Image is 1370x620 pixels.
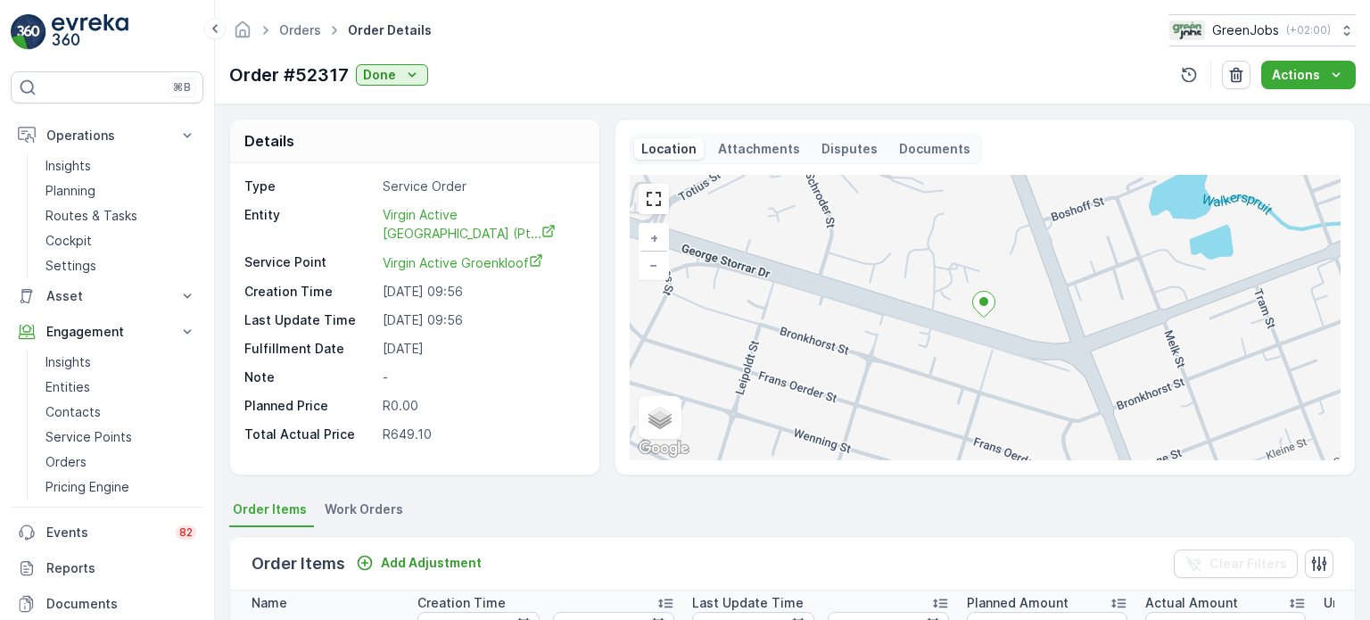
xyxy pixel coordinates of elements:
p: - [383,368,580,386]
p: Operations [46,127,168,145]
p: Note [244,368,376,386]
span: Work Orders [325,500,403,518]
p: Asset [46,287,168,305]
img: logo [11,14,46,50]
a: Settings [38,253,203,278]
p: Orders [45,453,87,471]
p: Last Update Time [244,311,376,329]
p: [DATE] [383,340,580,358]
p: Disputes [821,140,878,158]
button: Actions [1261,61,1356,89]
a: Contacts [38,400,203,425]
img: logo_light-DOdMpM7g.png [52,14,128,50]
p: [DATE] 09:56 [383,311,580,329]
p: ( +02:00 ) [1286,23,1331,37]
a: Reports [11,550,203,586]
a: Planning [38,178,203,203]
p: Service Point [244,253,376,272]
button: Engagement [11,314,203,350]
p: Documents [46,595,196,613]
p: Settings [45,257,96,275]
p: Name [252,594,287,612]
span: + [650,230,658,245]
a: Virgin Active Groenkloof [383,253,580,272]
p: Insights [45,157,91,175]
p: ⌘B [173,80,191,95]
p: Actual Amount [1145,594,1238,612]
p: Contacts [45,403,101,421]
a: Zoom In [640,225,667,252]
a: Orders [279,22,321,37]
span: R0.00 [383,398,418,413]
p: Location [641,140,697,158]
img: Google [634,437,693,460]
p: Order Items [252,551,345,576]
span: − [649,257,658,272]
button: Asset [11,278,203,314]
p: Attachments [718,140,800,158]
a: Homepage [233,27,252,42]
p: Reports [46,559,196,577]
a: Zoom Out [640,252,667,278]
a: Pricing Engine [38,475,203,500]
a: Routes & Tasks [38,203,203,228]
button: Operations [11,118,203,153]
a: Virgin Active South Africa (Pt... [383,205,556,242]
p: Add Adjustment [381,554,482,572]
span: Virgin Active [GEOGRAPHIC_DATA] (Pt... [383,207,556,241]
p: Fulfillment Date [244,340,376,358]
p: Events [46,524,165,541]
button: Add Adjustment [349,552,489,574]
p: Actions [1272,66,1320,84]
a: Entities [38,375,203,400]
button: GreenJobs(+02:00) [1169,14,1356,46]
span: Order Details [344,21,435,39]
p: Service Points [45,428,132,446]
span: R649.10 [383,426,432,442]
p: GreenJobs [1212,21,1279,39]
button: Done [356,64,428,86]
p: Type [244,178,376,195]
button: Clear Filters [1174,550,1298,578]
p: Creation Time [244,283,376,301]
a: Events82 [11,515,203,550]
p: Documents [899,140,970,158]
p: Planned Amount [967,594,1069,612]
p: Creation Time [417,594,506,612]
p: Done [363,66,396,84]
p: Details [244,130,294,152]
a: Service Points [38,425,203,450]
a: Open this area in Google Maps (opens a new window) [634,437,693,460]
p: 82 [179,525,193,540]
a: Layers [640,398,680,437]
p: Clear Filters [1209,555,1287,573]
p: Service Order [383,178,580,195]
p: Entities [45,378,90,396]
a: Insights [38,350,203,375]
a: View Fullscreen [640,186,667,212]
span: Virgin Active Groenkloof [383,255,543,270]
p: Cockpit [45,232,92,250]
img: Green_Jobs_Logo.png [1169,21,1205,40]
p: Order #52317 [229,62,349,88]
a: Cockpit [38,228,203,253]
p: Planning [45,182,95,200]
p: [DATE] 09:56 [383,283,580,301]
p: Routes & Tasks [45,207,137,225]
p: Last Update Time [692,594,804,612]
p: Pricing Engine [45,478,129,496]
p: Insights [45,353,91,371]
span: Order Items [233,500,307,518]
p: Planned Price [244,397,328,415]
p: Entity [244,206,376,243]
p: Engagement [46,323,168,341]
p: Total Actual Price [244,426,355,443]
a: Orders [38,450,203,475]
a: Insights [38,153,203,178]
